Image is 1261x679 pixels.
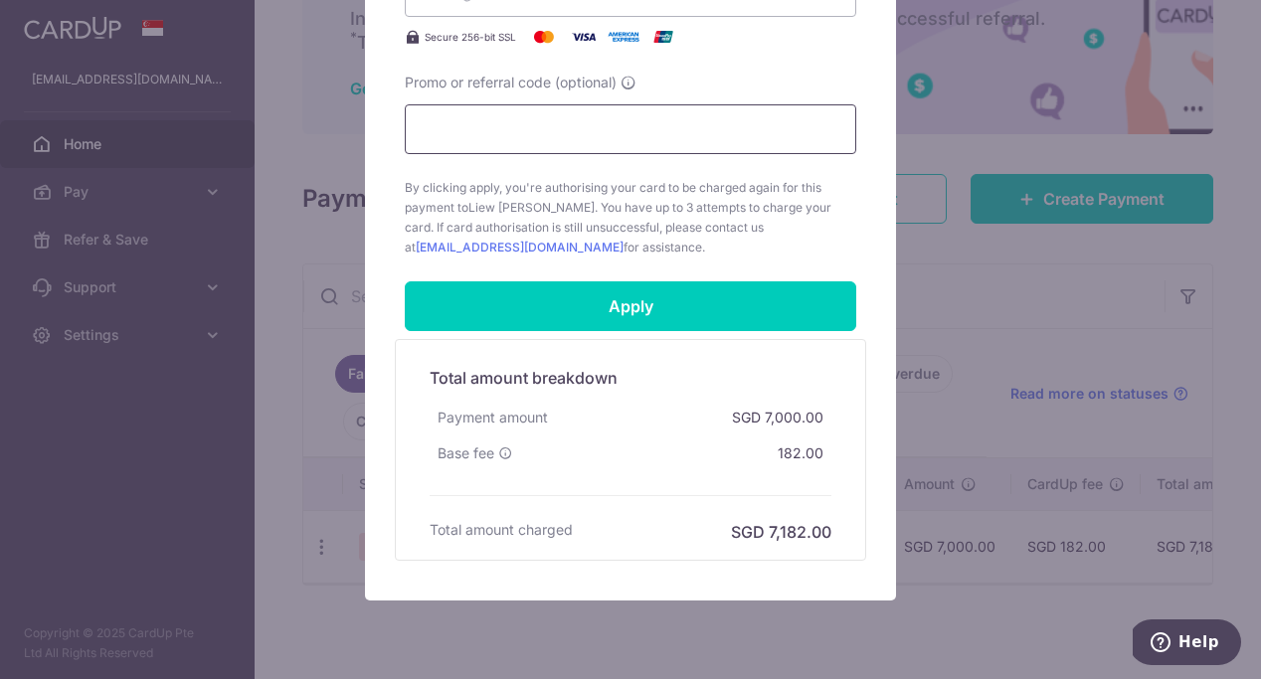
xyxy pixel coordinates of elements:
div: SGD 7,000.00 [724,400,831,435]
img: UnionPay [643,25,683,49]
h6: SGD 7,182.00 [731,520,831,544]
img: Visa [564,25,604,49]
span: Promo or referral code (optional) [405,73,617,92]
h6: Total amount charged [430,520,573,540]
a: [EMAIL_ADDRESS][DOMAIN_NAME] [416,240,624,255]
img: American Express [604,25,643,49]
div: Payment amount [430,400,556,435]
span: Secure 256-bit SSL [425,29,516,45]
span: By clicking apply, you're authorising your card to be charged again for this payment to . You hav... [405,178,856,257]
input: Apply [405,281,856,331]
iframe: Opens a widget where you can find more information [1133,619,1241,669]
h5: Total amount breakdown [430,366,831,390]
img: Mastercard [524,25,564,49]
div: 182.00 [770,435,831,471]
span: Liew [PERSON_NAME] [468,200,595,215]
span: Base fee [438,443,494,463]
